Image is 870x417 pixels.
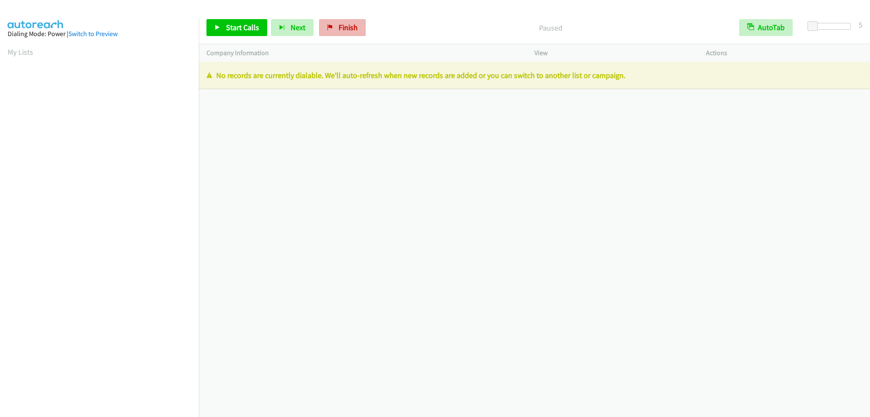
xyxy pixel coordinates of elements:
a: Start Calls [206,19,267,36]
button: Next [271,19,314,36]
p: Company Information [206,48,519,58]
button: AutoTab [739,19,793,36]
p: No records are currently dialable. We'll auto-refresh when new records are added or you can switc... [206,70,862,81]
a: My Lists [8,47,33,57]
div: 5 [859,19,862,31]
span: Finish [339,22,358,32]
span: Next [291,22,305,32]
span: Start Calls [226,22,259,32]
a: Finish [319,19,366,36]
div: Dialing Mode: Power | [8,29,191,39]
div: Delay between calls (in seconds) [812,23,851,30]
p: Paused [377,22,724,34]
p: Actions [706,48,862,58]
p: View [534,48,691,58]
a: Switch to Preview [68,30,118,38]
